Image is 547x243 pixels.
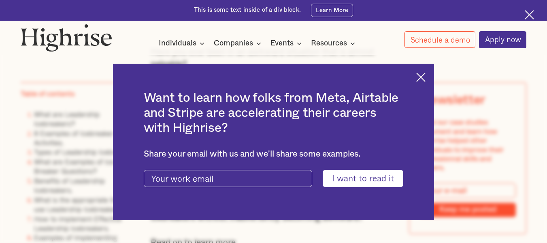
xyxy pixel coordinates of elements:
a: Apply now [479,31,527,48]
div: This is some text inside of a div block. [194,6,301,14]
img: Cross icon [416,73,426,82]
div: Events [270,39,304,48]
input: I want to read it [323,170,403,187]
div: Resources [311,39,347,48]
div: Resources [311,39,358,48]
div: Companies [214,39,253,48]
div: Companies [214,39,264,48]
img: Cross icon [525,10,534,19]
input: Your work email [144,170,312,187]
a: Learn More [311,4,353,17]
form: current-ascender-blog-article-modal-form [144,170,404,187]
div: Individuals [159,39,207,48]
div: Events [270,39,294,48]
a: Schedule a demo [404,31,476,48]
div: Individuals [159,39,196,48]
div: Share your email with us and we'll share some examples. [144,149,404,159]
img: Highrise logo [21,24,112,52]
h2: Want to learn how folks from Meta, Airtable and Stripe are accelerating their careers with Highrise? [144,91,404,135]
